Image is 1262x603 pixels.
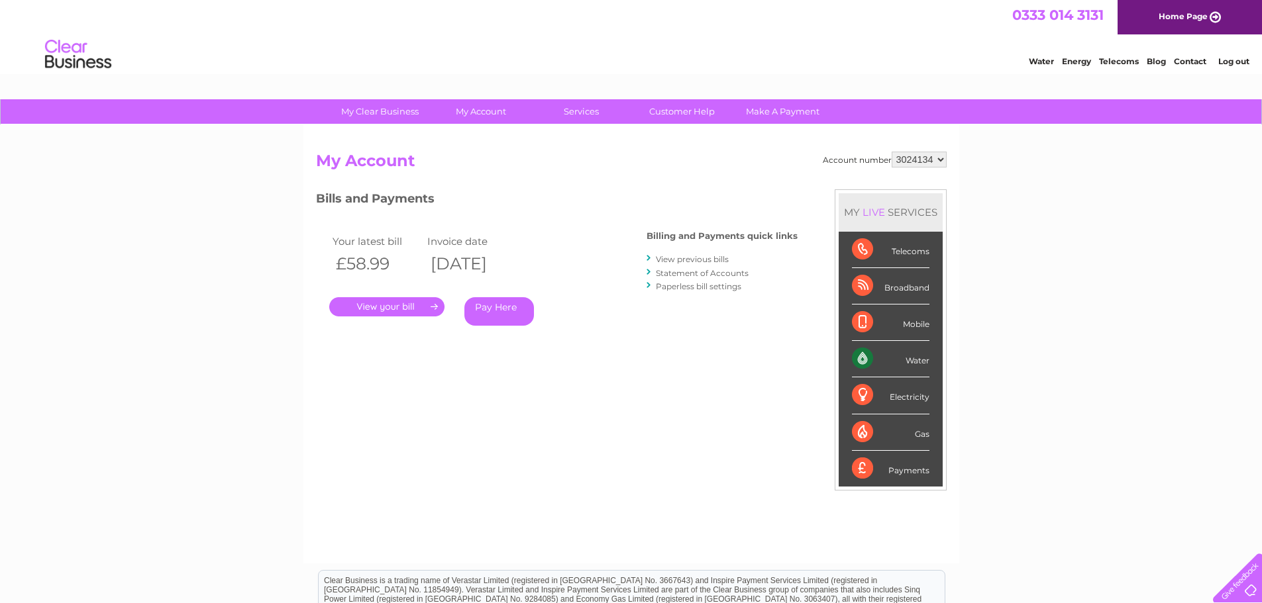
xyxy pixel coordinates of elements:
[627,99,737,124] a: Customer Help
[1174,56,1206,66] a: Contact
[656,268,749,278] a: Statement of Accounts
[424,250,519,277] th: [DATE]
[329,232,425,250] td: Your latest bill
[1012,7,1104,23] a: 0333 014 3131
[1029,56,1054,66] a: Water
[860,206,888,218] div: LIVE
[329,250,425,277] th: £58.99
[1062,56,1091,66] a: Energy
[656,281,741,291] a: Paperless bill settings
[319,7,945,64] div: Clear Business is a trading name of Verastar Limited (registered in [GEOGRAPHIC_DATA] No. 3667643...
[1218,56,1249,66] a: Log out
[316,189,798,212] h3: Bills and Payments
[464,297,534,326] a: Pay Here
[728,99,837,124] a: Make A Payment
[852,232,929,268] div: Telecoms
[823,152,947,167] div: Account number
[325,99,435,124] a: My Clear Business
[852,304,929,341] div: Mobile
[656,254,729,264] a: View previous bills
[1099,56,1139,66] a: Telecoms
[852,414,929,451] div: Gas
[839,193,943,231] div: MY SERVICES
[852,341,929,377] div: Water
[852,268,929,304] div: Broadband
[44,34,112,75] img: logo.png
[316,152,947,177] h2: My Account
[527,99,636,124] a: Services
[426,99,535,124] a: My Account
[852,451,929,487] div: Payments
[647,231,798,241] h4: Billing and Payments quick links
[329,297,445,316] a: .
[1147,56,1166,66] a: Blog
[424,232,519,250] td: Invoice date
[852,377,929,414] div: Electricity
